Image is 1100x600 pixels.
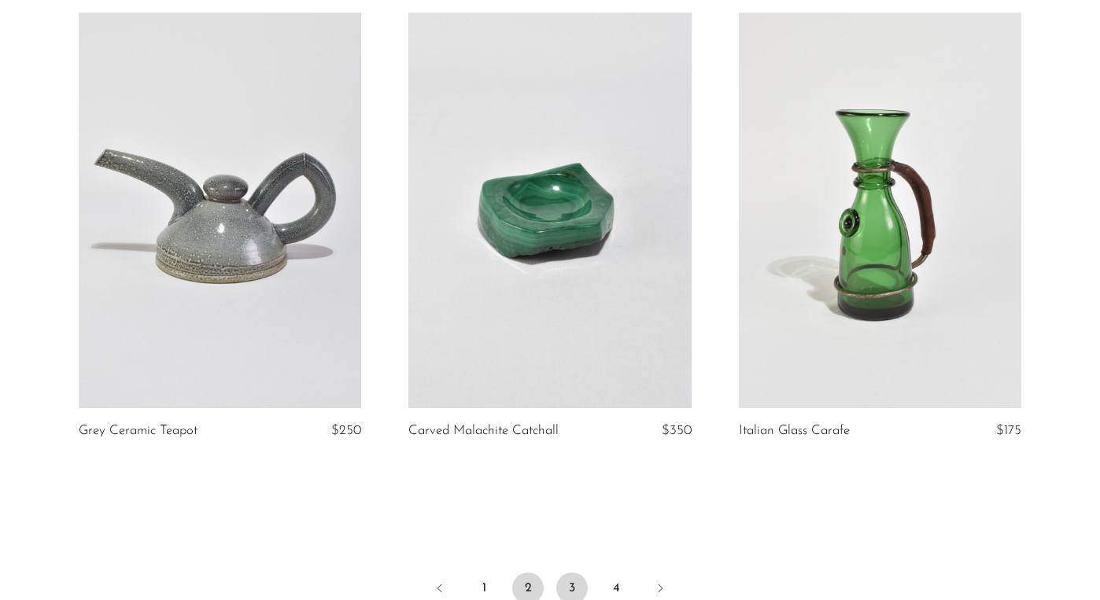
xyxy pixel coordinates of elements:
a: Grey Ceramic Teapot [79,424,197,438]
span: $350 [662,424,692,437]
a: Carved Malachite Catchall [408,424,559,438]
span: $175 [996,424,1021,437]
a: Italian Glass Carafe [739,424,850,438]
span: $250 [331,424,361,437]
